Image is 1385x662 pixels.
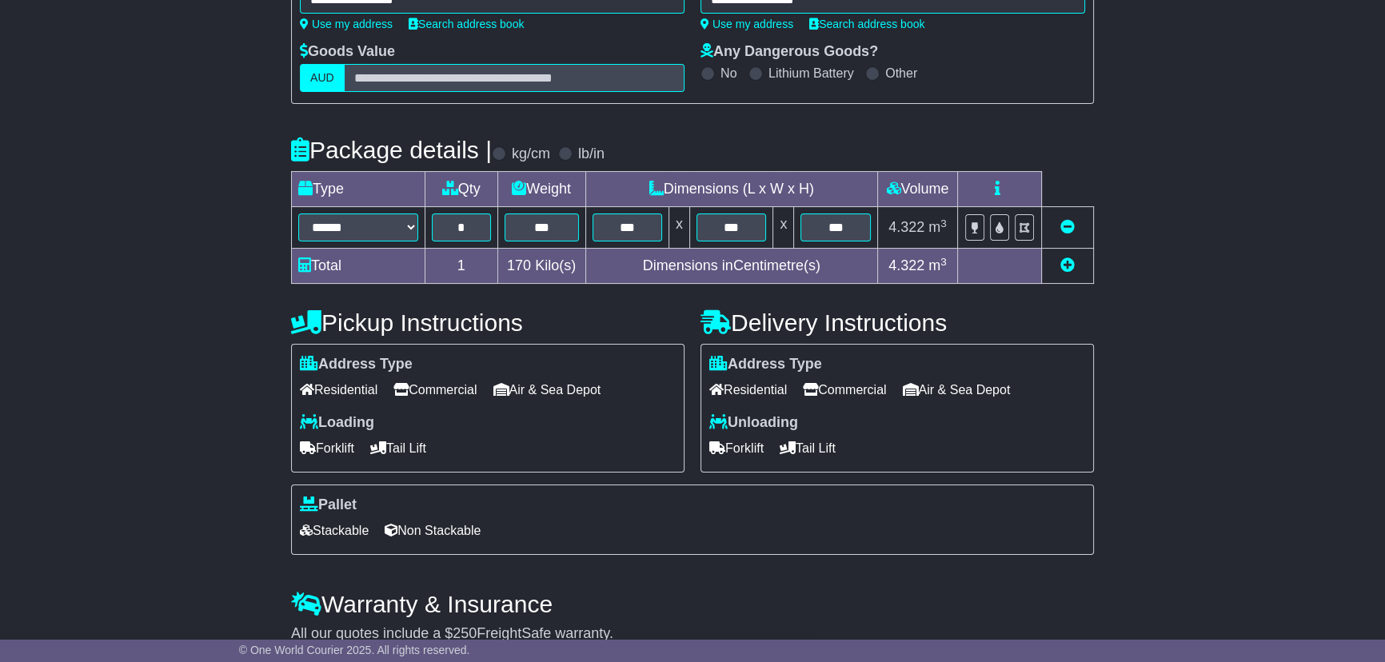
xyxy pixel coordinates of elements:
a: Use my address [700,18,793,30]
td: Total [292,249,425,284]
td: Dimensions (L x W x H) [585,172,877,207]
td: x [773,207,794,249]
span: 4.322 [888,257,924,273]
label: Other [885,66,917,81]
td: x [669,207,690,249]
label: AUD [300,64,345,92]
td: Kilo(s) [497,249,585,284]
sup: 3 [940,256,947,268]
label: kg/cm [512,146,550,163]
label: Goods Value [300,43,395,61]
span: Tail Lift [370,436,426,461]
span: © One World Courier 2025. All rights reserved. [239,644,470,656]
label: Address Type [300,356,413,373]
label: Any Dangerous Goods? [700,43,878,61]
span: Air & Sea Depot [903,377,1011,402]
span: Forklift [709,436,764,461]
span: Stackable [300,518,369,543]
td: Type [292,172,425,207]
span: 170 [507,257,531,273]
span: Commercial [393,377,477,402]
label: Lithium Battery [768,66,854,81]
label: Unloading [709,414,798,432]
span: Air & Sea Depot [493,377,601,402]
h4: Pickup Instructions [291,309,685,336]
span: Forklift [300,436,354,461]
a: Search address book [409,18,524,30]
span: m [928,219,947,235]
td: 1 [425,249,498,284]
span: m [928,257,947,273]
h4: Delivery Instructions [700,309,1094,336]
a: Add new item [1060,257,1075,273]
span: Tail Lift [780,436,836,461]
label: Loading [300,414,374,432]
span: 4.322 [888,219,924,235]
div: All our quotes include a $ FreightSafe warranty. [291,625,1094,643]
span: Residential [709,377,787,402]
span: 250 [453,625,477,641]
label: No [720,66,736,81]
sup: 3 [940,217,947,229]
label: lb/in [578,146,605,163]
label: Pallet [300,496,357,514]
a: Search address book [809,18,924,30]
td: Weight [497,172,585,207]
span: Commercial [803,377,886,402]
h4: Package details | [291,137,492,163]
a: Remove this item [1060,219,1075,235]
a: Use my address [300,18,393,30]
h4: Warranty & Insurance [291,591,1094,617]
td: Qty [425,172,498,207]
label: Address Type [709,356,822,373]
td: Dimensions in Centimetre(s) [585,249,877,284]
span: Residential [300,377,377,402]
td: Volume [877,172,957,207]
span: Non Stackable [385,518,481,543]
